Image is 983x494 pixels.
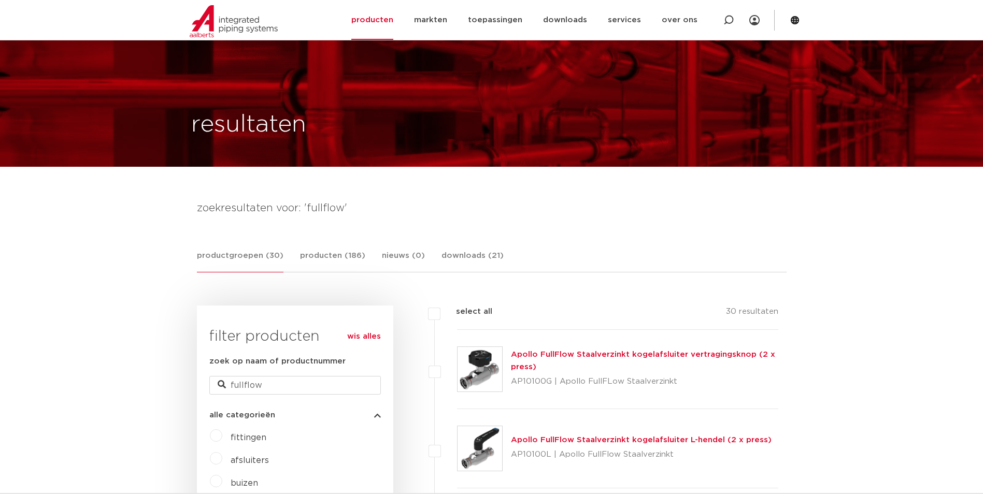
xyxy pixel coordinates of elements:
p: AP10100L | Apollo FullFlow Staalverzinkt [511,446,772,463]
img: Thumbnail for Apollo FullFlow Staalverzinkt kogelafsluiter vertragingsknop (2 x press) [458,347,502,391]
a: downloads (21) [441,250,504,272]
a: productgroepen (30) [197,250,283,272]
h3: filter producten [209,326,381,347]
a: wis alles [347,330,381,343]
h1: resultaten [191,108,306,141]
a: Apollo FullFlow Staalverzinkt kogelafsluiter vertragingsknop (2 x press) [511,351,775,371]
label: select all [440,306,492,318]
input: zoeken [209,376,381,395]
label: zoek op naam of productnummer [209,355,346,368]
a: buizen [231,479,258,487]
p: 30 resultaten [726,306,778,322]
a: producten (186) [300,250,365,272]
img: Thumbnail for Apollo FullFlow Staalverzinkt kogelafsluiter L-hendel (2 x press) [458,426,502,471]
a: afsluiters [231,456,269,464]
a: fittingen [231,433,266,442]
a: Apollo FullFlow Staalverzinkt kogelafsluiter L-hendel (2 x press) [511,436,772,444]
p: AP10100G | Apollo FullFLow Staalverzinkt [511,373,779,390]
span: alle categorieën [209,411,275,419]
a: nieuws (0) [382,250,425,272]
button: alle categorieën [209,411,381,419]
h4: zoekresultaten voor: 'fullflow' [197,200,787,216]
